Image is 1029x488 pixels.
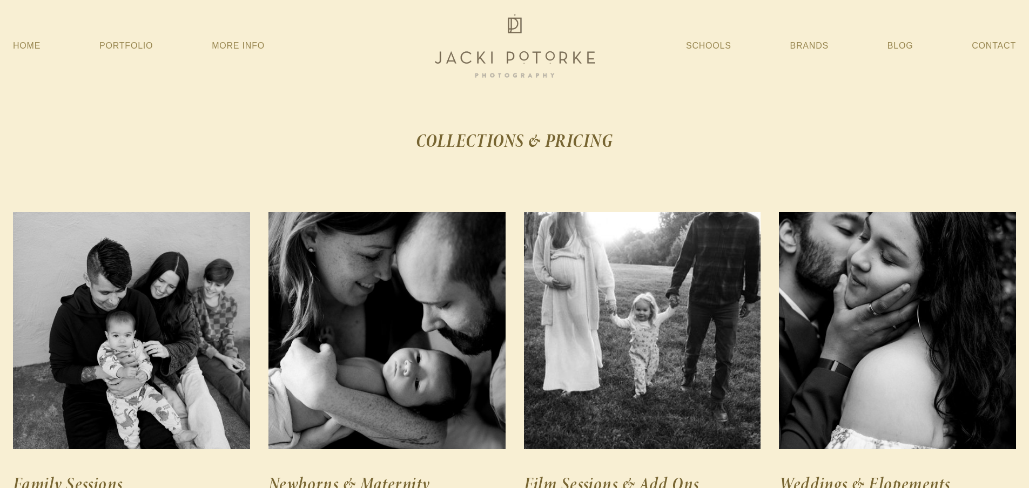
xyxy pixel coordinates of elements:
[790,36,829,56] a: Brands
[686,36,731,56] a: Schools
[13,36,41,56] a: Home
[212,36,265,56] a: More Info
[428,11,601,80] img: Jacki Potorke Sacramento Family Photographer
[99,41,153,50] a: Portfolio
[887,36,913,56] a: Blog
[972,36,1016,56] a: Contact
[416,128,613,153] strong: COLLECTIONS & PRICING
